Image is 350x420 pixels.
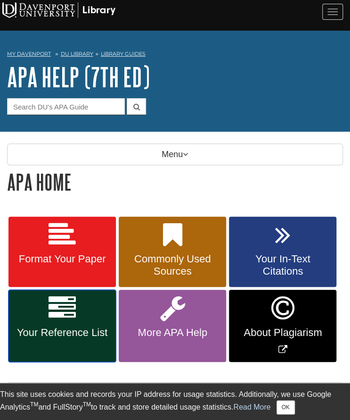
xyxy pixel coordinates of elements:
[16,253,109,265] span: Format Your Paper
[229,290,336,362] a: Link opens in new window
[7,62,150,92] a: APA Help (7th Ed)
[119,217,226,287] a: Commonly Used Sources
[233,403,270,411] a: Read More
[126,327,219,339] span: More APA Help
[236,327,329,339] span: About Plagiarism
[83,401,91,408] sup: TM
[229,217,336,287] a: Your In-Text Citations
[7,50,51,58] a: My Davenport
[8,217,116,287] a: Format Your Paper
[236,253,329,277] span: Your In-Text Citations
[7,170,343,194] h1: APA Home
[119,290,226,362] a: More APA Help
[101,50,146,57] a: Library Guides
[126,253,219,277] span: Commonly Used Sources
[61,50,93,57] a: DU Library
[2,2,115,18] img: Davenport University Logo
[16,327,109,339] span: Your Reference List
[7,143,343,165] p: Menu
[30,401,38,408] sup: TM
[277,400,295,414] button: Close
[8,290,116,362] a: Your Reference List
[7,98,125,115] input: Search DU's APA Guide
